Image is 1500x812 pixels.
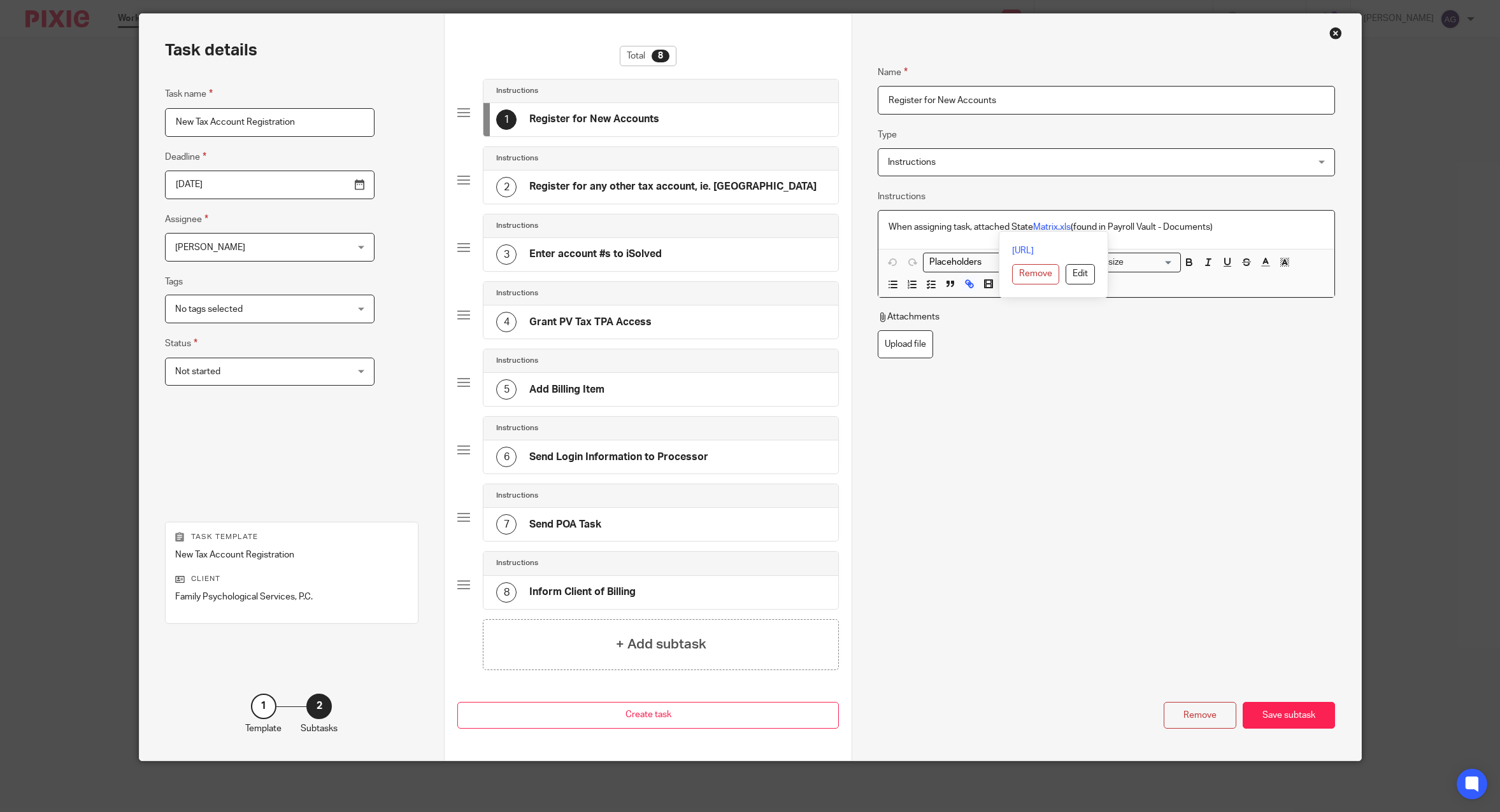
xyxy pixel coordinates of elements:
[923,253,1050,272] div: Placeholders
[620,46,676,66] div: Total
[175,549,409,561] p: New Tax Account Registration
[496,288,538,298] h4: Instructions
[496,153,538,164] h4: Instructions
[175,532,409,542] p: Task template
[165,108,375,137] input: Task name
[1054,253,1181,272] div: Search for option
[652,50,669,62] div: 8
[888,158,936,167] span: Instructions
[165,39,257,61] h2: Task details
[529,180,817,193] h4: Register for any other tax account, ie. [GEOGRAPHIC_DATA]
[175,305,243,314] span: No tags selected
[496,514,517,535] div: 7
[529,113,659,126] h4: Register for New Accounts
[306,694,332,719] div: 2
[165,87,213,101] label: Task name
[245,722,282,735] p: Template
[529,518,601,531] h4: Send POA Task
[878,129,897,141] label: Type
[496,379,517,400] div: 5
[529,585,636,599] h4: Inform Client of Billing
[529,248,662,261] h4: Enter account #s to iSolved
[1127,256,1173,269] input: Search for option
[251,694,276,719] div: 1
[529,451,708,464] h4: Send Login Information to Processor
[175,367,220,376] span: Not started
[301,722,338,735] p: Subtasks
[1066,264,1095,284] button: Edit
[496,244,517,265] div: 3
[496,356,538,366] h4: Instructions
[878,311,939,323] p: Attachments
[165,171,375,199] input: Pick a date
[165,276,183,288] label: Tags
[496,582,517,603] div: 8
[165,212,208,227] label: Assignee
[529,383,604,396] h4: Add Billing Item
[175,243,245,252] span: [PERSON_NAME]
[925,256,1043,269] input: Search for option
[496,86,538,96] h4: Instructions
[923,253,1050,272] div: Search for option
[165,336,197,351] label: Status
[1012,244,1095,257] a: [URL]
[457,702,839,729] button: Create task
[496,558,538,568] h4: Instructions
[1164,702,1236,729] div: Remove
[1033,223,1071,232] a: Matrix.xls
[496,423,538,433] h4: Instructions
[496,109,517,130] div: 1
[496,177,517,197] div: 2
[175,574,409,584] p: Client
[889,221,1324,234] p: When assigning task, attached State (found in Payroll Vault - Documents)
[496,221,538,231] h4: Instructions
[175,591,409,603] p: Family Psychological Services, P.C.
[1329,27,1342,39] div: Close this dialog window
[878,65,908,80] label: Name
[1243,702,1335,729] div: Save subtask
[616,634,706,654] h4: + Add subtask
[496,447,517,467] div: 6
[529,316,652,329] h4: Grant PV Tax TPA Access
[1012,264,1059,284] button: Remove
[878,330,933,359] label: Upload file
[878,190,925,203] label: Instructions
[165,150,206,164] label: Deadline
[496,312,517,332] div: 4
[1054,253,1181,272] div: Text styles
[496,491,538,501] h4: Instructions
